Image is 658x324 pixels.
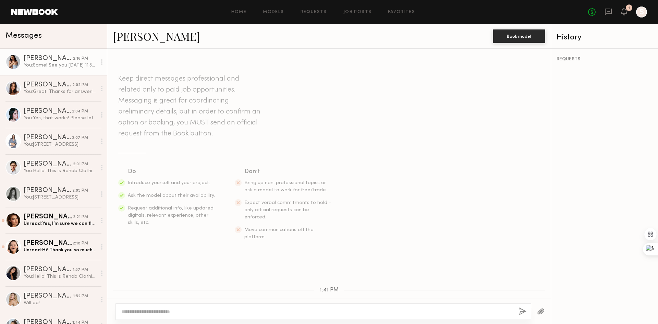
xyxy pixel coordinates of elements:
[128,193,215,198] span: Ask the model about their availability.
[493,33,545,39] a: Book model
[72,135,88,141] div: 2:07 PM
[72,108,88,115] div: 2:04 PM
[24,300,97,306] div: Will do!
[24,273,97,280] div: You: Hello! This is Rehab Clothing. We're looking for a model for our pants product pics. Are you...
[301,10,327,14] a: Requests
[320,287,339,293] span: 1:41 PM
[118,73,262,139] header: Keep direct messages professional and related only to paid job opportunities. Messaging is great ...
[24,293,73,300] div: [PERSON_NAME]
[72,188,88,194] div: 2:05 PM
[343,10,372,14] a: Job Posts
[24,266,73,273] div: [PERSON_NAME]
[24,187,72,194] div: [PERSON_NAME]
[244,228,314,239] span: Move communications off the platform.
[24,161,73,168] div: [PERSON_NAME]
[24,194,97,201] div: You: [STREET_ADDRESS]
[73,214,88,220] div: 2:21 PM
[24,55,73,62] div: [PERSON_NAME]
[73,56,88,62] div: 2:16 PM
[493,29,545,43] button: Book model
[128,206,214,225] span: Request additional info, like updated digitals, relevant experience, other skills, etc.
[128,167,216,177] div: Do
[557,34,653,41] div: History
[73,267,88,273] div: 1:57 PM
[244,181,327,192] span: Bring up non-professional topics or ask a model to work for free/trade.
[73,240,88,247] div: 2:18 PM
[244,167,332,177] div: Don’t
[24,62,97,69] div: You: Same! See you [DATE] 11:30 am!
[24,214,73,220] div: [PERSON_NAME]
[5,32,42,40] span: Messages
[113,29,200,44] a: [PERSON_NAME]
[557,57,653,62] div: REQUESTS
[24,141,97,148] div: You: [STREET_ADDRESS]
[24,220,97,227] div: Unread: Yes, I’m sure we can find a date that works to see you. May I kindly ask where you’re loc...
[73,293,88,300] div: 1:52 PM
[24,240,73,247] div: [PERSON_NAME]
[24,82,72,88] div: [PERSON_NAME]
[636,7,647,17] a: S
[24,88,97,95] div: You: Great! Thanks for answering. From [DATE] to next week, any time would be fine. It'll take le...
[24,247,97,253] div: Unread: Hi! Thank you so much for reaching out! Yes, I’m available to come in for a casting — wha...
[24,115,97,121] div: You: Yes, that works! Please let me know 30 minutes before you come!
[388,10,415,14] a: Favorites
[24,134,72,141] div: [PERSON_NAME]
[231,10,247,14] a: Home
[244,201,331,219] span: Expect verbal commitments to hold - only official requests can be enforced.
[263,10,284,14] a: Models
[628,6,630,10] div: 1
[73,161,88,168] div: 2:01 PM
[128,181,210,185] span: Introduce yourself and your project.
[72,82,88,88] div: 2:02 PM
[24,108,72,115] div: [PERSON_NAME]
[24,168,97,174] div: You: Hello! This is Rehab Clothing. We're looking for a model for our pants product pics. Are you...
